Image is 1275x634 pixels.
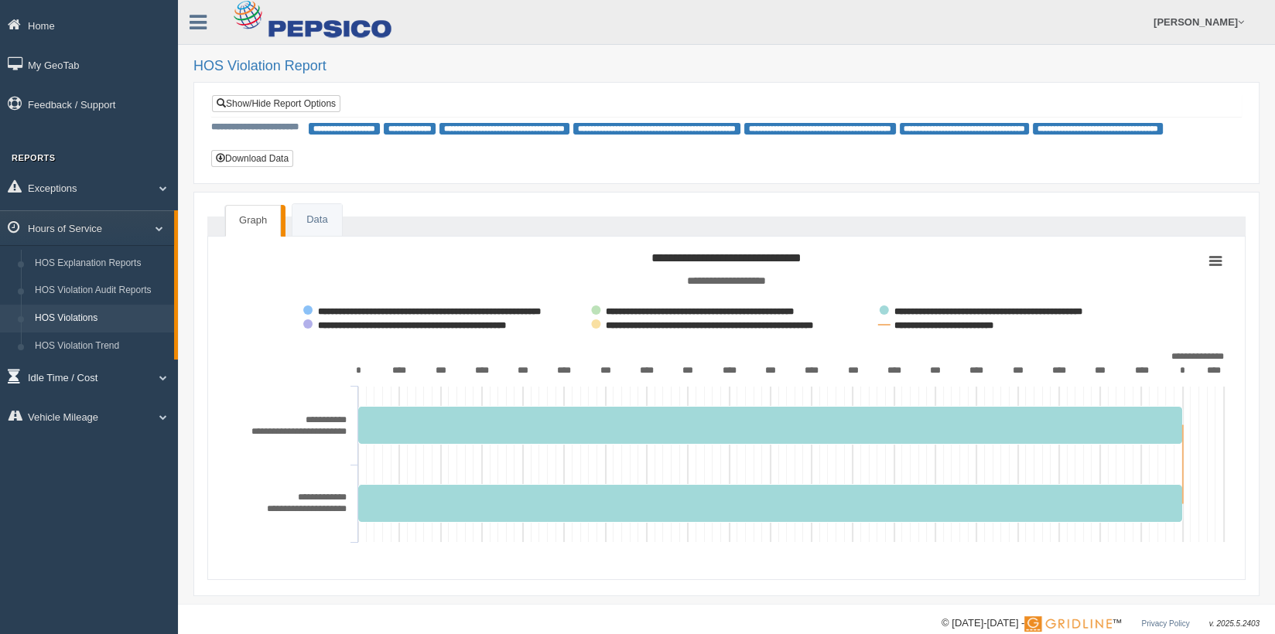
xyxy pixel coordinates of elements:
a: HOS Violations [28,305,174,332]
a: Data [292,204,341,236]
button: Download Data [211,150,293,167]
a: Show/Hide Report Options [212,95,340,112]
div: © [DATE]-[DATE] - ™ [942,615,1260,632]
img: Gridline [1024,616,1112,632]
a: Privacy Policy [1141,619,1189,628]
h2: HOS Violation Report [193,59,1260,74]
a: HOS Violation Audit Reports [28,277,174,305]
a: HOS Violation Trend [28,332,174,360]
span: v. 2025.5.2403 [1209,619,1260,628]
a: HOS Explanation Reports [28,250,174,278]
a: Graph [225,205,281,237]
